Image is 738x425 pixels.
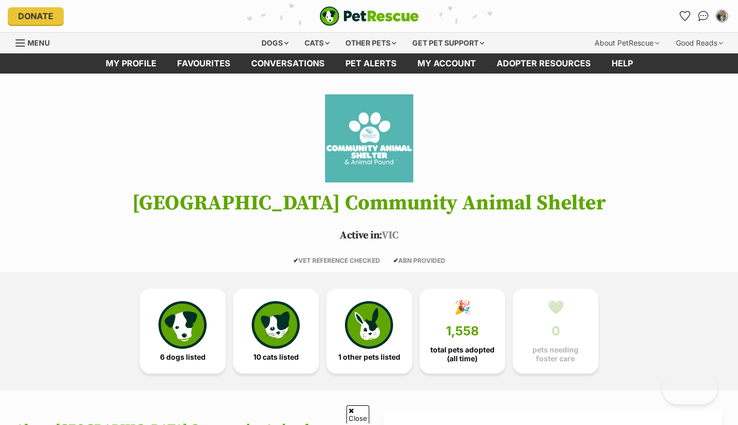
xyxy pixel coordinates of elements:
a: Favourites [676,8,693,24]
a: My account [407,53,486,74]
button: My account [714,8,730,24]
img: chat-41dd97257d64d25036548639549fe6c8038ab92f7586957e7f3b1b290dea8141.svg [698,11,709,21]
a: My profile [95,53,167,74]
a: Pet alerts [335,53,407,74]
a: Adopter resources [486,53,601,74]
a: 🎉 1,558 total pets adopted (all time) [419,289,505,374]
ul: Account quick links [676,8,730,24]
a: Menu [16,33,57,51]
a: 💚 0 pets needing foster care [513,289,599,374]
span: 0 [552,324,560,338]
span: ABN PROVIDED [393,257,445,264]
img: Mornington Peninsula Community Animal Shelter [310,94,428,182]
div: Get pet support [405,33,491,53]
div: Cats [297,33,337,53]
a: Conversations [695,8,712,24]
icon: ✔ [293,257,298,264]
a: Donate [8,7,64,25]
a: PetRescue [320,6,419,26]
div: 💚 [547,300,564,315]
img: Linh Nguyen profile pic [717,11,727,21]
div: 🎉 [454,300,471,315]
a: Help [601,53,643,74]
div: Other pets [338,33,403,53]
span: VET REFERENCE CHECKED [293,257,380,264]
a: 1 other pets listed [326,289,412,374]
img: logo-e224e6f780fb5917bec1dbf3a21bbac754714ae5b6737aabdf751b685950b380.svg [320,6,419,26]
div: About PetRescue [587,33,667,53]
icon: ✔ [393,257,398,264]
span: 6 dogs listed [160,353,206,361]
div: Good Reads [669,33,730,53]
span: Menu [27,38,50,47]
span: 1,558 [446,324,479,338]
span: Close [346,405,369,423]
a: Favourites [167,53,241,74]
iframe: Help Scout Beacon - Open [662,373,717,404]
a: conversations [241,53,335,74]
a: 10 cats listed [233,289,319,374]
img: cat-icon-068c71abf8fe30c970a85cd354bc8e23425d12f6e8612795f06af48be43a487a.svg [252,301,299,349]
img: bunny-icon-b786713a4a21a2fe6d13e954f4cb29d131f1b31f8a74b52ca2c6d2999bc34bbe.svg [345,301,393,349]
div: Dogs [254,33,296,53]
a: 6 dogs listed [140,289,226,374]
span: pets needing foster care [522,346,590,362]
span: Active in: [340,229,382,242]
span: total pets adopted (all time) [428,346,497,362]
span: 10 cats listed [253,353,299,361]
img: petrescue-icon-eee76f85a60ef55c4a1927667547b313a7c0e82042636edf73dce9c88f694885.svg [158,301,206,349]
span: 1 other pets listed [338,353,400,361]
